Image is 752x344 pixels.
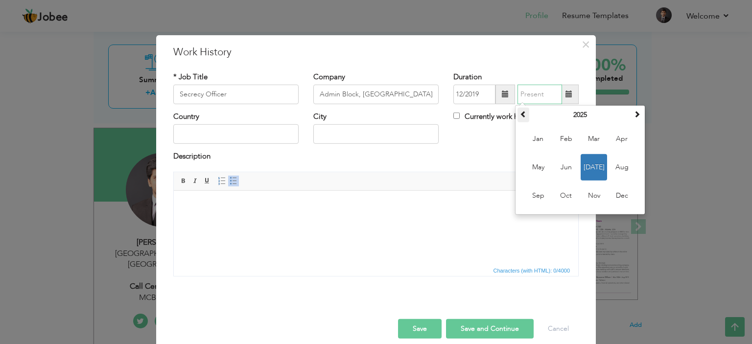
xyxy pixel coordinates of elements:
span: Sep [525,183,551,209]
span: Characters (with HTML): 0/4000 [492,266,572,275]
span: Nov [581,183,607,209]
label: City [313,112,327,122]
div: Statistics [492,266,573,275]
label: Company [313,71,345,82]
span: Mar [581,126,607,152]
span: [DATE] [581,154,607,181]
a: Underline [202,176,212,186]
span: May [525,154,551,181]
span: Oct [553,183,579,209]
h3: Work History [173,45,579,59]
span: Feb [553,126,579,152]
label: * Job Title [173,71,208,82]
a: Bold [178,176,189,186]
span: Jan [525,126,551,152]
span: Apr [609,126,635,152]
span: × [582,35,590,53]
span: Dec [609,183,635,209]
span: Aug [609,154,635,181]
label: Currently work here [453,112,528,122]
label: Duration [453,71,482,82]
a: Italic [190,176,201,186]
button: Save [398,319,442,339]
button: Save and Continue [446,319,534,339]
span: Next Year [634,111,640,117]
iframe: Rich Text Editor, workEditor [174,191,578,264]
th: Select Year [529,108,631,122]
span: Jun [553,154,579,181]
span: Previous Year [520,111,527,117]
input: Currently work here [453,113,460,119]
button: Cancel [538,319,579,339]
a: Insert/Remove Bulleted List [228,176,239,186]
label: Country [173,112,199,122]
label: Description [173,151,211,161]
input: From [453,85,495,104]
input: Present [517,85,562,104]
a: Insert/Remove Numbered List [216,176,227,186]
button: Close [578,36,593,52]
